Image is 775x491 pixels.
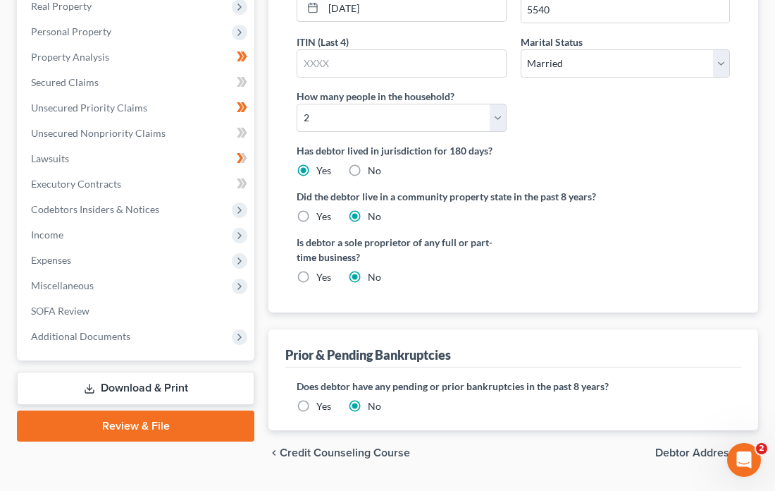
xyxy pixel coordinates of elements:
a: Unsecured Priority Claims [20,95,254,121]
span: Expenses [31,254,71,266]
span: Personal Property [31,25,111,37]
span: Additional Documents [31,330,130,342]
a: Review & File [17,411,254,442]
a: Property Analysis [20,44,254,70]
label: Marital Status [521,35,583,49]
label: Did the debtor live in a community property state in the past 8 years? [297,189,730,204]
a: Secured Claims [20,70,254,95]
label: Does debtor have any pending or prior bankruptcies in the past 8 years? [297,379,730,394]
label: Has debtor lived in jurisdiction for 180 days? [297,143,730,158]
a: Download & Print [17,372,254,405]
label: ITIN (Last 4) [297,35,349,49]
a: Executory Contracts [20,171,254,197]
i: chevron_left [268,447,280,459]
label: Is debtor a sole proprietor of any full or part-time business? [297,235,506,265]
span: Debtor Addresses [655,447,747,459]
a: Lawsuits [20,146,254,171]
a: Unsecured Nonpriority Claims [20,121,254,146]
span: Income [31,229,63,241]
label: Yes [316,270,331,284]
span: Property Analysis [31,51,109,63]
label: How many people in the household? [297,89,454,104]
span: Executory Contracts [31,178,121,190]
label: No [368,270,381,284]
label: Yes [316,210,331,224]
button: chevron_left Credit Counseling Course [268,447,410,459]
label: No [368,399,381,413]
label: Yes [316,399,331,413]
iframe: Intercom live chat [727,443,761,477]
span: Miscellaneous [31,279,94,291]
span: Secured Claims [31,76,99,88]
span: Unsecured Nonpriority Claims [31,127,166,139]
span: SOFA Review [31,305,89,317]
label: Yes [316,164,331,178]
span: Codebtors Insiders & Notices [31,203,159,215]
input: XXXX [297,50,505,77]
button: Debtor Addresses chevron_right [655,447,758,459]
span: Credit Counseling Course [280,447,410,459]
span: Unsecured Priority Claims [31,102,147,114]
label: No [368,164,381,178]
span: Lawsuits [31,152,69,164]
a: SOFA Review [20,298,254,324]
div: Prior & Pending Bankruptcies [285,346,451,363]
span: 2 [756,443,767,454]
label: No [368,210,381,224]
